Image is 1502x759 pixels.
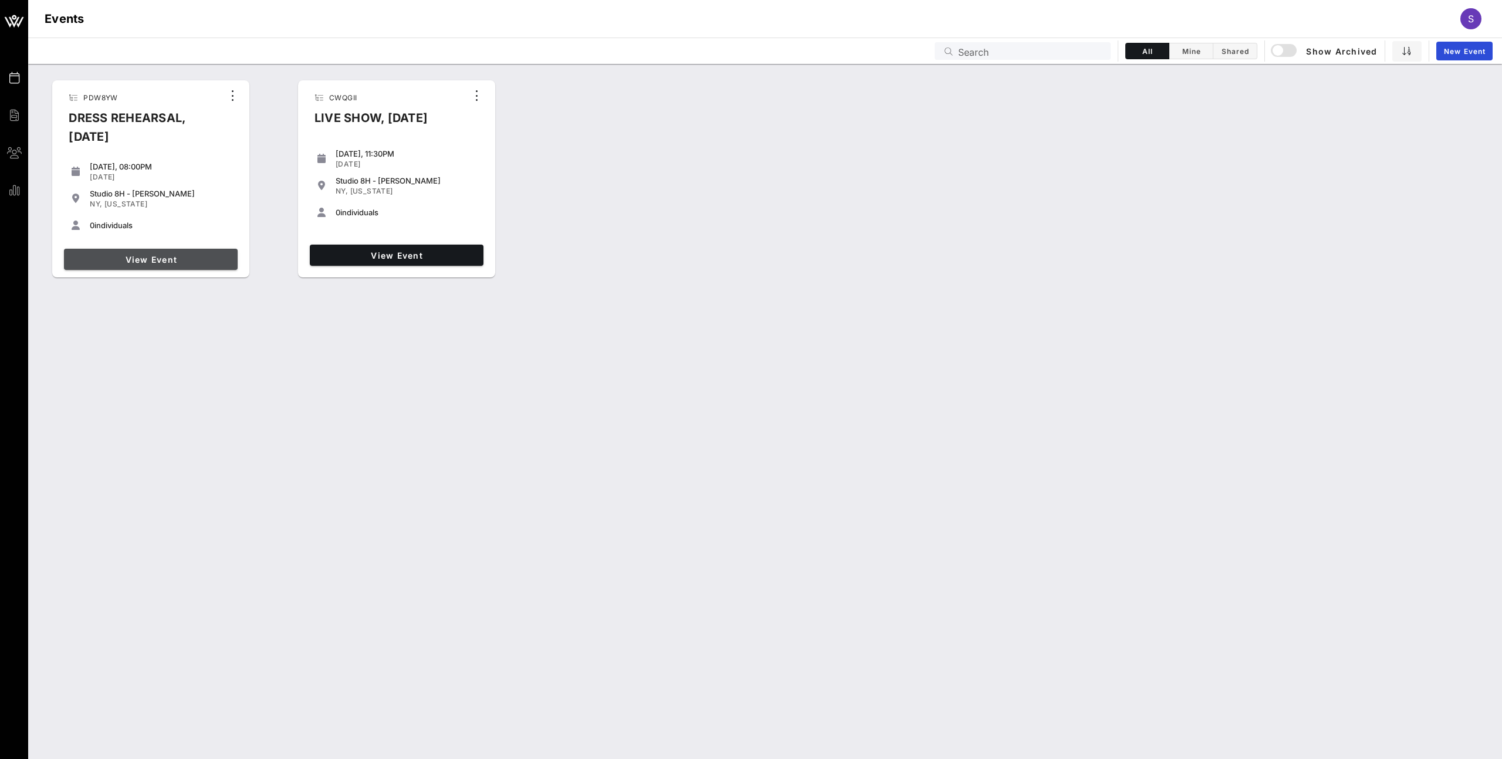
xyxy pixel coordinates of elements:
[90,162,233,171] div: [DATE], 08:00PM
[90,189,233,198] div: Studio 8H - [PERSON_NAME]
[1460,8,1481,29] div: S
[336,208,340,217] span: 0
[336,160,479,169] div: [DATE]
[64,249,238,270] a: View Event
[45,9,84,28] h1: Events
[336,149,479,158] div: [DATE], 11:30PM
[1436,42,1493,60] a: New Event
[104,199,147,208] span: [US_STATE]
[1272,40,1378,62] button: Show Archived
[1220,47,1250,56] span: Shared
[336,187,348,195] span: NY,
[1213,43,1257,59] button: Shared
[1125,43,1169,59] button: All
[90,172,233,182] div: [DATE]
[90,221,94,230] span: 0
[1176,47,1206,56] span: Mine
[1133,47,1162,56] span: All
[1273,44,1377,58] span: Show Archived
[90,221,233,230] div: individuals
[1169,43,1213,59] button: Mine
[336,208,479,217] div: individuals
[314,250,479,260] span: View Event
[90,199,102,208] span: NY,
[310,245,483,266] a: View Event
[350,187,393,195] span: [US_STATE]
[329,93,357,102] span: CWQGII
[336,176,479,185] div: Studio 8H - [PERSON_NAME]
[83,93,117,102] span: PDW8YW
[305,109,437,137] div: LIVE SHOW, [DATE]
[69,255,233,265] span: View Event
[1443,47,1486,56] span: New Event
[59,109,223,155] div: DRESS REHEARSAL, [DATE]
[1468,13,1474,25] span: S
